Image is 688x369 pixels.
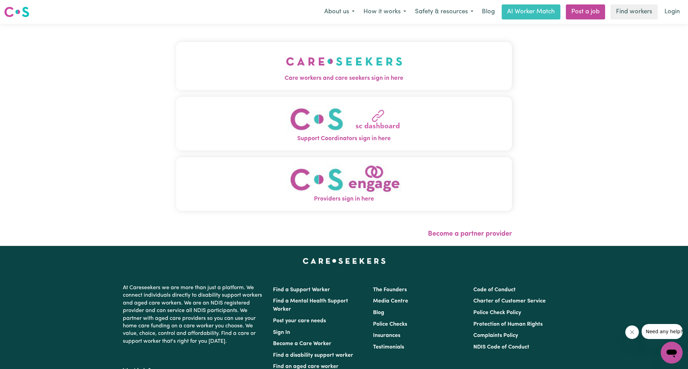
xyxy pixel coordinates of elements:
a: Careseekers logo [4,4,29,20]
button: Safety & resources [411,5,478,19]
button: Providers sign in here [176,157,512,211]
a: Post your care needs [273,318,326,324]
iframe: Close message [625,325,639,339]
iframe: Message from company [642,324,683,339]
a: Blog [373,310,384,315]
a: Find a disability support worker [273,353,353,358]
button: Support Coordinators sign in here [176,97,512,150]
p: At Careseekers we are more than just a platform. We connect individuals directly to disability su... [123,281,265,348]
span: Need any help? [4,5,41,10]
button: Care workers and care seekers sign in here [176,42,512,90]
a: Find a Support Worker [273,287,330,293]
a: Complaints Policy [473,333,518,338]
a: AI Worker Match [502,4,560,19]
a: Sign In [273,330,290,335]
a: NDIS Code of Conduct [473,344,529,350]
a: Charter of Customer Service [473,298,546,304]
a: Blog [478,4,499,19]
a: Find a Mental Health Support Worker [273,298,348,312]
a: Become a Care Worker [273,341,331,346]
iframe: Button to launch messaging window [661,342,683,364]
a: Login [660,4,684,19]
a: Testimonials [373,344,404,350]
a: Find workers [611,4,658,19]
a: Careseekers home page [303,258,386,264]
a: The Founders [373,287,407,293]
button: About us [320,5,359,19]
img: Careseekers logo [4,6,29,18]
a: Police Checks [373,322,407,327]
a: Media Centre [373,298,408,304]
a: Police Check Policy [473,310,521,315]
a: Insurances [373,333,400,338]
span: Providers sign in here [176,195,512,204]
a: Become a partner provider [428,231,512,237]
a: Post a job [566,4,605,19]
span: Care workers and care seekers sign in here [176,74,512,83]
a: Code of Conduct [473,287,516,293]
span: Support Coordinators sign in here [176,134,512,143]
button: How it works [359,5,411,19]
a: Protection of Human Rights [473,322,543,327]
